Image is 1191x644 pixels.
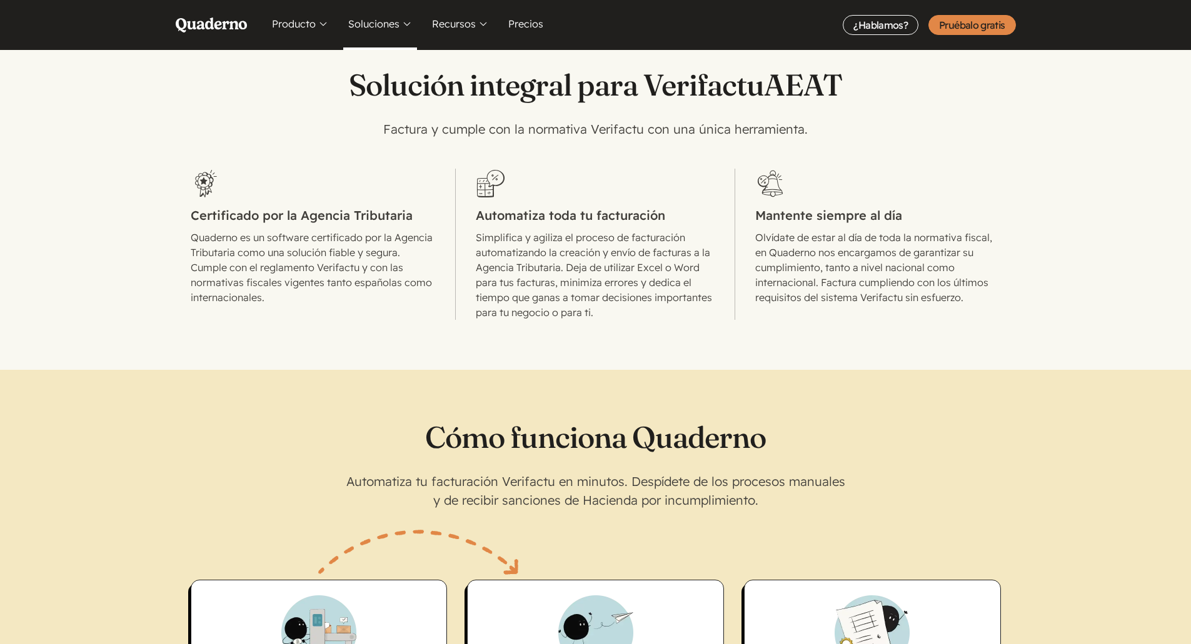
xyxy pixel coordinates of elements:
[191,420,1001,455] h2: Cómo funciona Quaderno
[346,472,846,510] p: Automatiza tu facturación Verifactu en minutos. Despídete de los procesos manuales y de recibir s...
[191,67,1001,102] h2: Solución integral para Verifactu
[928,15,1015,35] a: Pruébalo gratis
[843,15,918,35] a: ¿Hablamos?
[755,230,1000,305] p: Olvídate de estar al día de toda la normativa fiscal, en Quaderno nos encargamos de garantizar su...
[476,230,715,320] p: Simplifica y agiliza el proceso de facturación automatizando la creación y envío de facturas a la...
[476,206,715,225] h3: Automatiza toda tu facturación
[191,230,436,305] p: Quaderno es un software certificado por la Agencia Tributaria como una solución fiable y segura. ...
[346,120,846,139] p: Factura y cumple con la normativa Verifactu con una única herramienta.
[764,66,842,103] abbr: Agencia Estatal de Administración Tributaria
[191,206,436,225] h3: Certificado por la Agencia Tributaria
[755,206,1000,225] h3: Mantente siempre al día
